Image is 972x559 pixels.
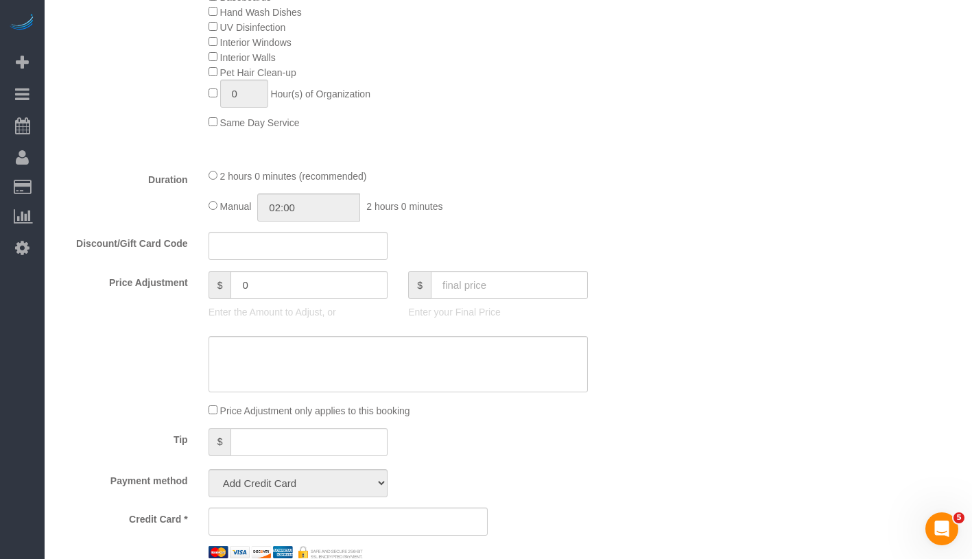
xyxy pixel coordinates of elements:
[220,171,367,182] span: 2 hours 0 minutes (recommended)
[270,88,370,99] span: Hour(s) of Organization
[408,271,431,299] span: $
[198,546,373,558] img: credit cards
[220,201,252,212] span: Manual
[209,428,231,456] span: $
[48,508,198,526] label: Credit Card *
[925,512,958,545] iframe: Intercom live chat
[220,515,476,527] iframe: Secure card payment input frame
[220,117,300,128] span: Same Day Service
[408,305,588,319] p: Enter your Final Price
[48,428,198,447] label: Tip
[48,168,198,187] label: Duration
[209,305,388,319] p: Enter the Amount to Adjust, or
[220,7,302,18] span: Hand Wash Dishes
[220,52,276,63] span: Interior Walls
[48,232,198,250] label: Discount/Gift Card Code
[209,271,231,299] span: $
[431,271,588,299] input: final price
[220,405,410,416] span: Price Adjustment only applies to this booking
[8,14,36,33] img: Automaid Logo
[48,271,198,289] label: Price Adjustment
[48,469,198,488] label: Payment method
[953,512,964,523] span: 5
[220,22,286,33] span: UV Disinfection
[220,67,296,78] span: Pet Hair Clean-up
[220,37,292,48] span: Interior Windows
[366,201,442,212] span: 2 hours 0 minutes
